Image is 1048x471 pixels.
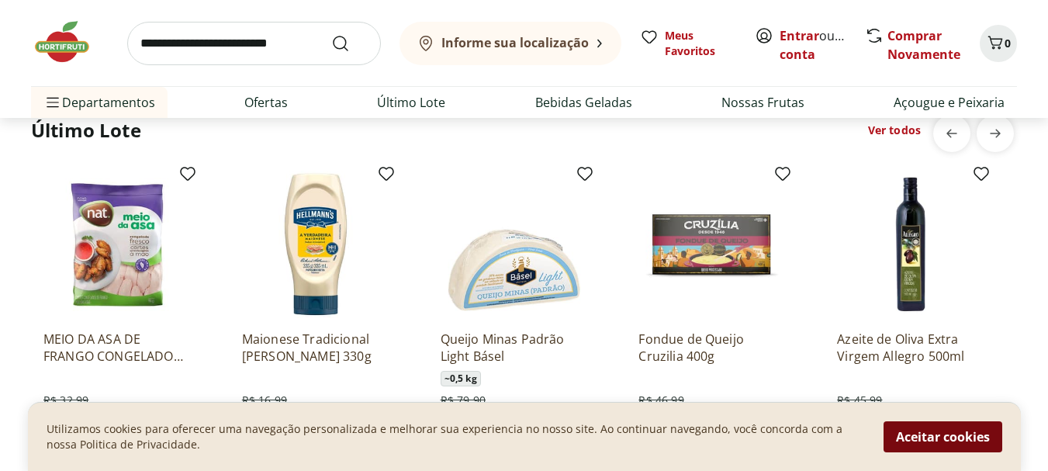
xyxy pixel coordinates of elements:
[837,393,882,408] span: R$ 45,99
[868,123,921,138] a: Ver todos
[441,393,486,408] span: R$ 79,90
[884,421,1002,452] button: Aceitar cookies
[780,27,865,63] a: Criar conta
[43,393,88,408] span: R$ 32,99
[837,331,984,365] a: Azeite de Oliva Extra Virgem Allegro 500ml
[244,93,288,112] a: Ofertas
[665,28,736,59] span: Meus Favoritos
[47,421,865,452] p: Utilizamos cookies para oferecer uma navegação personalizada e melhorar sua experiencia no nosso ...
[780,26,849,64] span: ou
[977,115,1014,152] button: next
[43,84,155,121] span: Departamentos
[127,22,381,65] input: search
[933,115,970,152] button: previous
[377,93,445,112] a: Último Lote
[441,171,588,318] img: Queijo Minas Padrão Light Básel
[721,93,804,112] a: Nossas Frutas
[441,34,589,51] b: Informe sua localização
[242,331,389,365] a: Maionese Tradicional [PERSON_NAME] 330g
[43,331,191,365] a: MEIO DA ASA DE FRANGO CONGELADO NAT 1KG
[837,171,984,318] img: Azeite de Oliva Extra Virgem Allegro 500ml
[1005,36,1011,50] span: 0
[441,331,588,365] a: Queijo Minas Padrão Light Básel
[31,118,141,143] h2: Último Lote
[780,27,819,44] a: Entrar
[638,331,786,365] a: Fondue de Queijo Cruzilia 400g
[535,93,632,112] a: Bebidas Geladas
[638,393,683,408] span: R$ 46,99
[242,393,287,408] span: R$ 16,99
[638,171,786,318] img: Fondue de Queijo Cruzilia 400g
[242,171,389,318] img: Maionese Tradicional Hellmann's 330g
[887,27,960,63] a: Comprar Novamente
[43,84,62,121] button: Menu
[640,28,736,59] a: Meus Favoritos
[441,371,481,386] span: ~ 0,5 kg
[399,22,621,65] button: Informe sua localização
[31,19,109,65] img: Hortifruti
[894,93,1005,112] a: Açougue e Peixaria
[980,25,1017,62] button: Carrinho
[331,34,368,53] button: Submit Search
[43,171,191,318] img: MEIO DA ASA DE FRANGO CONGELADO NAT 1KG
